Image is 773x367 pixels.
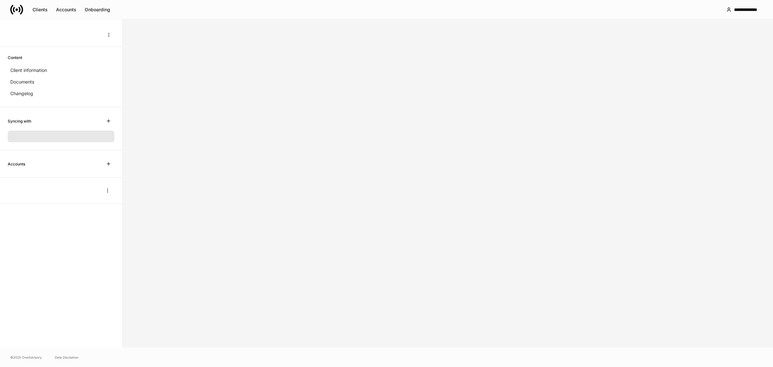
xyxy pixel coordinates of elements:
a: Data Disclaimer [55,355,79,360]
p: Changelog [10,90,33,97]
div: Accounts [56,7,76,12]
p: Client information [10,67,47,74]
div: Clients [33,7,48,12]
button: Accounts [52,5,81,15]
h6: Content [8,55,22,61]
button: Onboarding [81,5,114,15]
p: Documents [10,79,34,85]
h6: Accounts [8,161,25,167]
div: Onboarding [85,7,110,12]
h6: Syncing with [8,118,31,124]
a: Documents [8,76,114,88]
a: Client information [8,64,114,76]
span: © 2025 OneAdvisory [10,355,42,360]
a: Changelog [8,88,114,99]
button: Clients [28,5,52,15]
